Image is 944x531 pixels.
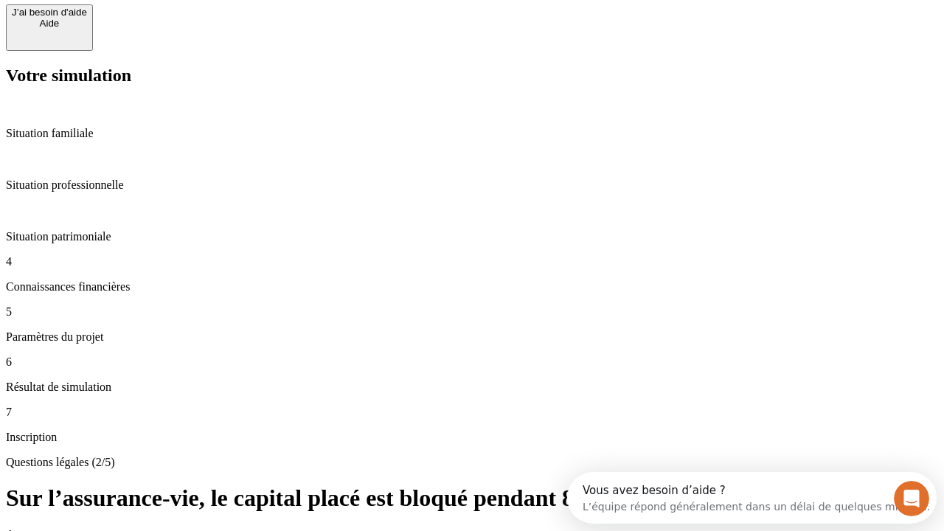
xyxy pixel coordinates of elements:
p: Inscription [6,431,938,444]
div: L’équipe répond généralement dans un délai de quelques minutes. [15,24,363,40]
div: Ouvrir le Messenger Intercom [6,6,406,46]
button: J’ai besoin d'aideAide [6,4,93,51]
h2: Votre simulation [6,66,938,86]
p: Situation patrimoniale [6,230,938,243]
p: 4 [6,255,938,268]
div: Aide [12,18,87,29]
p: Questions légales (2/5) [6,456,938,469]
p: 5 [6,305,938,319]
iframe: Intercom live chat [894,481,929,516]
iframe: Intercom live chat discovery launcher [567,472,937,524]
p: 6 [6,355,938,369]
p: Résultat de simulation [6,381,938,394]
p: Connaissances financières [6,280,938,294]
p: Situation familiale [6,127,938,140]
p: 7 [6,406,938,419]
h1: Sur l’assurance-vie, le capital placé est bloqué pendant 8 ans ? [6,485,938,512]
div: Vous avez besoin d’aide ? [15,13,363,24]
div: J’ai besoin d'aide [12,7,87,18]
p: Paramètres du projet [6,330,938,344]
p: Situation professionnelle [6,178,938,192]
